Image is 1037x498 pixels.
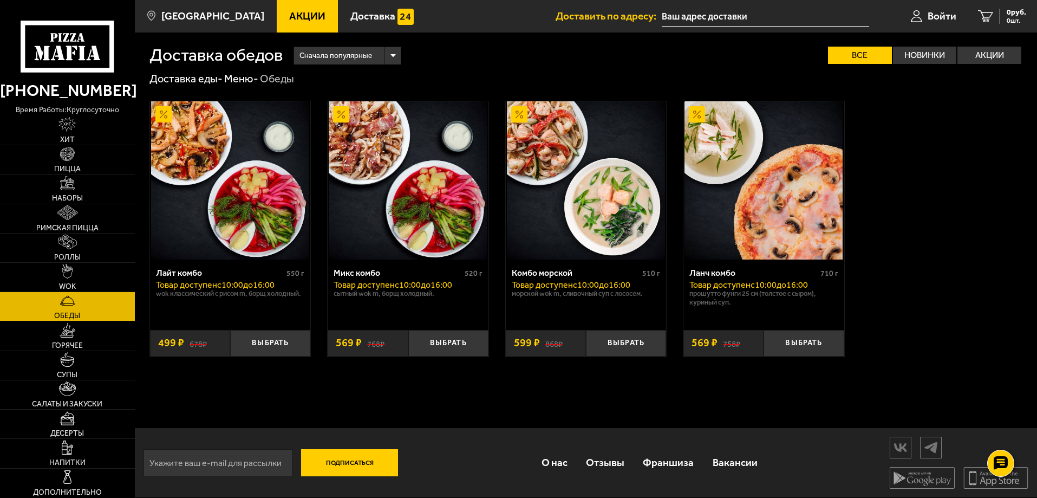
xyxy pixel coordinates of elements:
span: 0 руб. [1007,9,1026,16]
img: Акционный [333,106,349,122]
span: 0 шт. [1007,17,1026,24]
img: Акционный [511,106,527,122]
a: АкционныйМикс комбо [328,101,488,260]
p: Морской Wok M, Сливочный суп с лососем. [512,289,661,298]
span: Римская пицца [36,224,99,232]
a: Доставка еды- [149,72,223,85]
a: АкционныйКомбо морской [506,101,667,260]
div: Лайт комбо [156,268,284,278]
span: 510 г [642,269,660,278]
span: 499 ₽ [158,338,184,348]
img: Ланч комбо [684,101,843,260]
span: Товар доступен [156,280,217,290]
input: Ваш адрес доставки [662,7,869,27]
span: Товар доступен [689,280,751,290]
div: Комбо морской [512,268,640,278]
span: Сначала популярные [299,46,372,66]
button: Выбрать [764,330,844,357]
a: О нас [532,445,576,480]
img: 15daf4d41897b9f0e9f617042186c801.svg [397,9,414,25]
img: Комбо морской [507,101,665,260]
span: Роллы [54,254,81,261]
label: Новинки [893,47,957,64]
span: 569 ₽ [692,338,718,348]
h1: Доставка обедов [149,47,283,64]
img: vk [890,438,911,457]
span: 520 г [465,269,482,278]
s: 768 ₽ [367,338,384,348]
span: c 10:00 до 16:00 [217,280,275,290]
span: Товар доступен [334,280,395,290]
img: Лайт комбо [151,101,309,260]
div: Обеды [260,72,294,86]
button: Выбрать [586,330,666,357]
span: Напитки [49,459,86,467]
span: Товар доступен [512,280,573,290]
span: Наборы [52,195,83,202]
span: WOK [59,283,76,290]
label: Акции [957,47,1021,64]
span: Горячее [52,342,83,350]
span: c 10:00 до 16:00 [395,280,452,290]
span: Салаты и закуски [32,400,102,408]
span: Десерты [50,430,84,437]
span: c 10:00 до 16:00 [573,280,630,290]
s: 678 ₽ [190,338,207,348]
span: Акции [289,11,325,21]
button: Выбрать [408,330,488,357]
div: Ланч комбо [689,268,818,278]
img: tg [921,438,941,457]
span: 710 г [820,269,838,278]
span: 550 г [286,269,304,278]
img: Микс комбо [329,101,487,260]
label: Все [828,47,892,64]
span: Доставка [350,11,395,21]
span: 599 ₽ [514,338,540,348]
span: Доставить по адресу: [556,11,662,21]
p: Прошутто Фунги 25 см (толстое с сыром), Куриный суп. [689,289,838,307]
button: Подписаться [301,449,399,476]
span: Войти [928,11,956,21]
span: c 10:00 до 16:00 [751,280,808,290]
a: Отзывы [577,445,634,480]
a: Франшиза [634,445,703,480]
span: Обеды [54,312,80,320]
span: Пицца [54,165,81,173]
p: Wok классический с рисом M, Борщ холодный. [156,289,305,298]
span: [GEOGRAPHIC_DATA] [161,11,264,21]
img: Акционный [155,106,172,122]
s: 868 ₽ [545,338,563,348]
a: АкционныйЛанч комбо [683,101,844,260]
input: Укажите ваш e-mail для рассылки [144,449,292,476]
a: Вакансии [703,445,767,480]
span: Супы [57,371,77,379]
span: 569 ₽ [336,338,362,348]
span: Дополнительно [33,489,102,496]
a: АкционныйЛайт комбо [150,101,311,260]
button: Выбрать [230,330,310,357]
div: Микс комбо [334,268,462,278]
s: 758 ₽ [723,338,740,348]
a: Меню- [224,72,258,85]
img: Акционный [689,106,705,122]
span: Хит [60,136,75,144]
p: Сытный Wok M, Борщ холодный. [334,289,482,298]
